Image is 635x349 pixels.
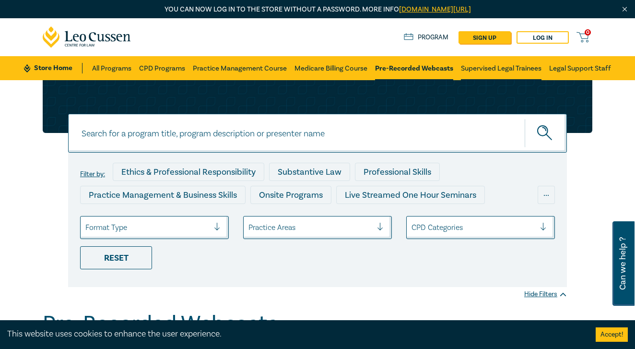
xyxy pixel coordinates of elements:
[80,170,105,178] label: Filter by:
[375,56,453,80] a: Pre-Recorded Webcasts
[621,5,629,13] img: Close
[524,289,567,299] div: Hide Filters
[269,163,350,181] div: Substantive Law
[459,31,511,44] a: sign up
[80,186,246,204] div: Practice Management & Business Skills
[80,246,152,269] div: Reset
[250,186,331,204] div: Onsite Programs
[43,311,278,336] h1: Pre-Recorded Webcasts
[68,114,567,153] input: Search for a program title, program description or presenter name
[248,222,250,233] input: select
[549,56,611,80] a: Legal Support Staff
[24,63,82,73] a: Store Home
[43,4,592,15] p: You can now log in to the store without a password. More info
[538,186,555,204] div: ...
[7,328,581,340] div: This website uses cookies to enhance the user experience.
[404,32,448,43] a: Program
[113,163,264,181] div: Ethics & Professional Responsibility
[412,222,413,233] input: select
[92,56,131,80] a: All Programs
[139,56,185,80] a: CPD Programs
[585,29,591,36] span: 0
[618,227,627,300] span: Can we help ?
[461,56,541,80] a: Supervised Legal Trainees
[294,56,367,80] a: Medicare Billing Course
[80,209,261,227] div: Live Streamed Conferences and Intensives
[399,5,471,14] a: [DOMAIN_NAME][URL]
[85,222,87,233] input: select
[336,186,485,204] div: Live Streamed One Hour Seminars
[193,56,287,80] a: Practice Management Course
[517,31,569,44] a: Log in
[266,209,418,227] div: Live Streamed Practical Workshops
[596,327,628,342] button: Accept cookies
[355,163,440,181] div: Professional Skills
